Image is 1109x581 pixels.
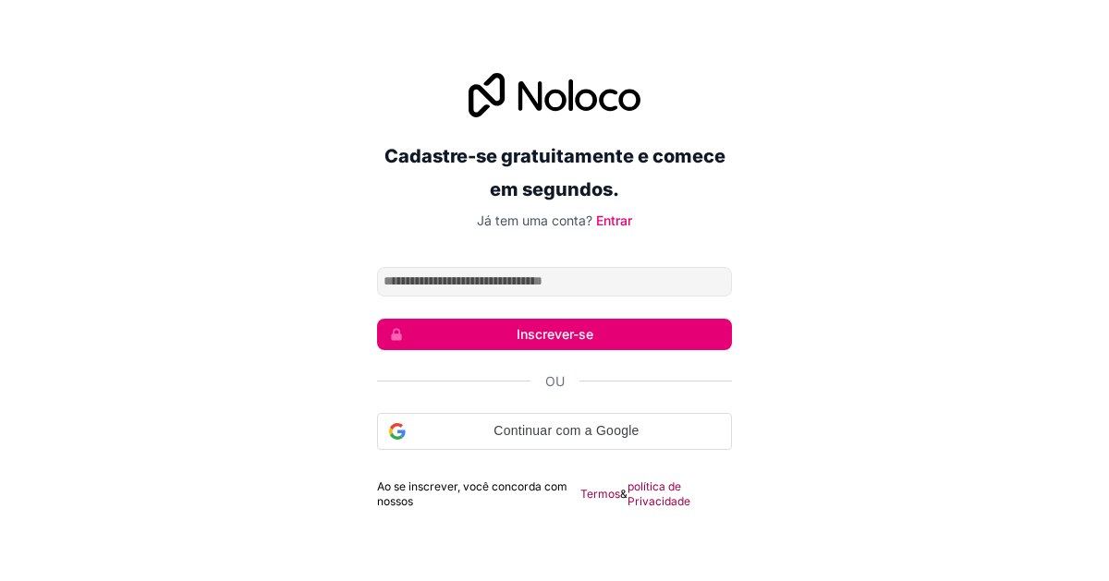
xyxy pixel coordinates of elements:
a: Termos [580,487,620,502]
font: Cadastre-se gratuitamente e comece em segundos. [384,145,725,200]
font: política de Privacidade [628,479,690,508]
button: Inscrever-se [377,319,732,350]
span: Continuar com a Google [413,421,720,441]
a: Entrar [596,212,632,228]
font: Ou [545,373,565,389]
a: política de Privacidade [628,479,732,509]
font: Inscrever-se [517,326,593,342]
font: Termos [580,487,620,501]
input: Endereço de email [377,267,732,297]
div: Continuar com a Google [377,413,732,450]
font: & [620,487,628,501]
font: Ao se inscrever, você concorda com nossos [377,479,567,508]
font: Já tem uma conta? [477,212,592,228]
